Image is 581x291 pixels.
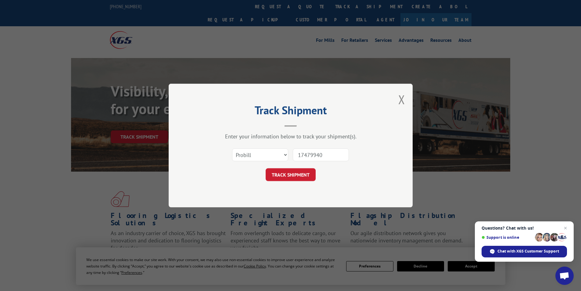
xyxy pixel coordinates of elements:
[266,168,316,181] button: TRACK SHIPMENT
[293,148,349,161] input: Number(s)
[482,235,533,240] span: Support is online
[398,91,405,107] button: Close modal
[199,106,382,118] h2: Track Shipment
[482,246,567,257] div: Chat with XGS Customer Support
[482,226,567,231] span: Questions? Chat with us!
[497,249,559,254] span: Chat with XGS Customer Support
[555,267,574,285] div: Open chat
[562,224,569,232] span: Close chat
[199,133,382,140] div: Enter your information below to track your shipment(s).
